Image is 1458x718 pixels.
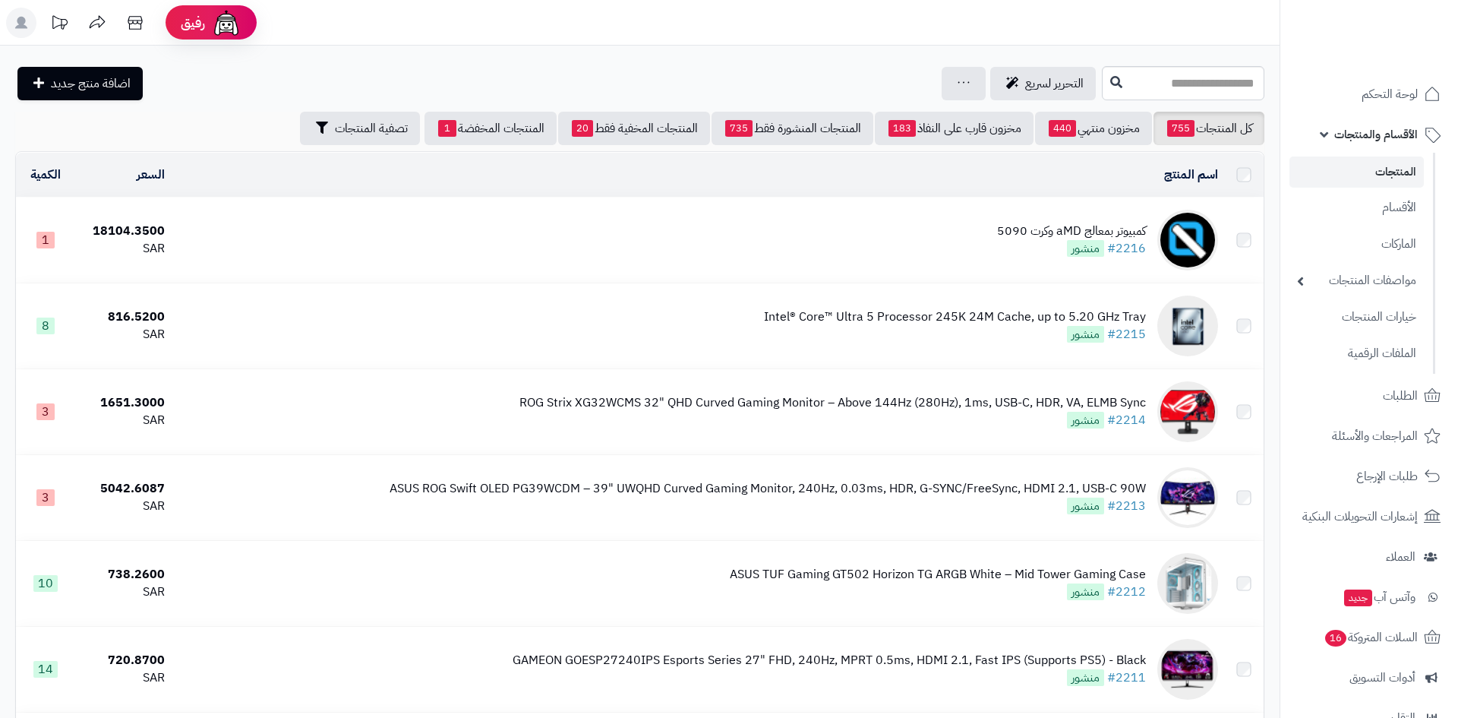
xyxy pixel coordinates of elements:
[1157,639,1218,700] img: GAMEON GOESP27240IPS Esports Series 27" FHD, 240Hz, MPRT 0.5ms, HDMI 2.1, Fast IPS (Supports PS5)...
[1067,240,1104,257] span: منشور
[81,412,166,429] div: SAR
[1289,579,1449,615] a: وآتس آبجديد
[1107,669,1146,687] a: #2211
[1167,120,1194,137] span: 755
[1289,498,1449,535] a: إشعارات التحويلات البنكية
[875,112,1034,145] a: مخزون قارب على النفاذ183
[1107,325,1146,343] a: #2215
[33,575,58,592] span: 10
[81,223,166,240] div: 18104.3500
[1356,466,1418,487] span: طلبات الإرجاع
[1289,539,1449,575] a: العملاء
[1289,191,1424,224] a: الأقسام
[181,14,205,32] span: رفيق
[1289,228,1424,261] a: الماركات
[519,394,1146,412] div: ROG Strix XG32WCMS 32" QHD Curved Gaming Monitor – Above 144Hz (280Hz), 1ms, USB-C, HDR, VA, ELMB...
[211,8,241,38] img: ai-face.png
[1067,669,1104,686] span: منشور
[81,480,166,498] div: 5042.6087
[1289,76,1449,112] a: لوحة التحكم
[1157,553,1218,614] img: ASUS TUF Gaming GT502 Horizon TG ARGB White – Mid Tower Gaming Case
[36,403,55,420] span: 3
[1164,166,1218,184] a: اسم المنتج
[1153,112,1264,145] a: كل المنتجات755
[888,120,916,137] span: 183
[1325,629,1347,647] span: 16
[81,308,166,326] div: 816.5200
[36,318,55,334] span: 8
[1107,583,1146,601] a: #2212
[1334,124,1418,145] span: الأقسام والمنتجات
[300,112,420,145] button: تصفية المنتجات
[424,112,557,145] a: المنتجات المخفضة1
[1343,587,1415,608] span: وآتس آب
[1157,296,1218,356] img: Intel® Core™ Ultra 5 Processor 245K 24M Cache, up to 5.20 GHz Tray
[438,120,456,137] span: 1
[1157,467,1218,528] img: ASUS ROG Swift OLED PG39WCDM – 39" UWQHD Curved Gaming Monitor, 240Hz, 0.03ms, HDR, G-SYNC/FreeSy...
[81,394,166,412] div: 1651.3000
[1067,498,1104,514] span: منشور
[1067,412,1104,429] span: منشور
[51,74,131,93] span: اضافة منتج جديد
[1289,301,1424,334] a: خيارات المنتجات
[1332,425,1418,447] span: المراجعات والأسئلة
[1386,546,1415,568] span: العملاء
[1289,659,1449,696] a: أدوات التسويق
[1383,385,1418,406] span: الطلبات
[730,566,1146,584] div: ASUS TUF Gaming GT502 Horizon TG ARGB White – Mid Tower Gaming Case
[725,120,753,137] span: 735
[33,661,58,678] span: 14
[335,119,408,138] span: تصفية المنتجات
[1025,74,1084,93] span: التحرير لسريع
[1067,326,1104,343] span: منشور
[513,652,1146,669] div: GAMEON GOESP27240IPS Esports Series 27" FHD, 240Hz, MPRT 0.5ms, HDMI 2.1, Fast IPS (Supports PS5)...
[1107,239,1146,258] a: #2216
[1289,418,1449,454] a: المراجعات والأسئلة
[137,166,165,184] a: السعر
[1355,11,1444,43] img: logo-2.png
[1289,458,1449,495] a: طلبات الإرجاع
[1362,84,1418,105] span: لوحة التحكم
[558,112,710,145] a: المنتجات المخفية فقط20
[30,166,61,184] a: الكمية
[81,498,166,515] div: SAR
[390,480,1146,498] div: ASUS ROG Swift OLED PG39WCDM – 39" UWQHD Curved Gaming Monitor, 240Hz, 0.03ms, HDR, G-SYNC/FreeSy...
[36,489,55,506] span: 3
[1302,506,1418,527] span: إشعارات التحويلات البنكية
[1289,378,1449,414] a: الطلبات
[40,8,78,42] a: تحديثات المنصة
[1157,381,1218,442] img: ROG Strix XG32WCMS 32" QHD Curved Gaming Monitor – Above 144Hz (280Hz), 1ms, USB-C, HDR, VA, ELMB...
[1107,411,1146,429] a: #2214
[990,67,1096,100] a: التحرير لسريع
[81,584,166,601] div: SAR
[1107,497,1146,515] a: #2213
[1324,627,1418,648] span: السلات المتروكة
[764,308,1146,326] div: Intel® Core™ Ultra 5 Processor 245K 24M Cache, up to 5.20 GHz Tray
[1035,112,1152,145] a: مخزون منتهي440
[1289,337,1424,370] a: الملفات الرقمية
[572,120,593,137] span: 20
[36,232,55,248] span: 1
[1344,590,1372,606] span: جديد
[712,112,873,145] a: المنتجات المنشورة فقط735
[81,566,166,584] div: 738.2600
[1349,667,1415,688] span: أدوات التسويق
[1289,157,1424,188] a: المنتجات
[81,240,166,258] div: SAR
[1157,210,1218,270] img: كمبيوتر بمعالج aMD وكرت 5090
[81,669,166,687] div: SAR
[1067,584,1104,600] span: منشور
[997,223,1146,240] div: كمبيوتر بمعالج aMD وكرت 5090
[1289,619,1449,656] a: السلات المتروكة16
[17,67,143,100] a: اضافة منتج جديد
[1049,120,1076,137] span: 440
[1289,264,1424,297] a: مواصفات المنتجات
[81,652,166,669] div: 720.8700
[81,326,166,343] div: SAR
